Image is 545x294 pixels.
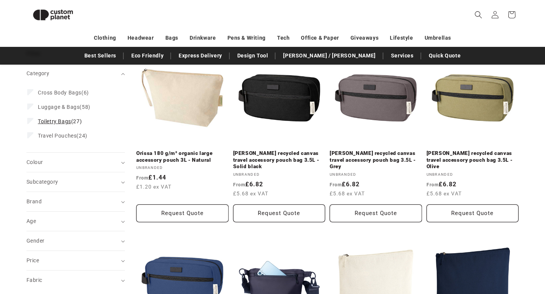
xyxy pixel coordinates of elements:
summary: Age (0 selected) [26,212,125,231]
a: Eco Friendly [128,49,167,62]
iframe: Chat Widget [415,212,545,294]
summary: Search [470,6,487,23]
span: Travel Pouches [38,133,76,139]
a: Bags [165,31,178,45]
a: Umbrellas [425,31,451,45]
span: Category [26,70,49,76]
span: Colour [26,159,43,165]
span: Price [26,257,39,263]
a: Tech [277,31,290,45]
a: [PERSON_NAME] recycled canvas travel accessory pouch bag 3.5L - Olive [427,150,519,170]
summary: Fabric (0 selected) [26,271,125,290]
a: Office & Paper [301,31,339,45]
button: Request Quote [427,204,519,222]
a: [PERSON_NAME] recycled canvas travel accessory pouch bag 3.5L - Grey [330,150,422,170]
img: Custom Planet [26,3,79,27]
button: Request Quote [136,204,229,222]
a: Lifestyle [390,31,413,45]
a: Quick Quote [425,49,465,62]
span: Age [26,218,36,224]
summary: Colour (0 selected) [26,153,125,172]
a: Orissa 180 g/m² organic large accessory pouch 3L - Natural [136,150,229,163]
summary: Category (0 selected) [26,64,125,83]
a: Drinkware [190,31,216,45]
summary: Gender (0 selected) [26,231,125,251]
span: Gender [26,238,44,244]
summary: Price [26,251,125,270]
span: (27) [38,118,82,125]
span: Fabric [26,277,42,283]
a: [PERSON_NAME] / [PERSON_NAME] [279,49,379,62]
a: Services [387,49,417,62]
span: (58) [38,104,90,110]
span: Brand [26,198,42,204]
span: (24) [38,132,87,139]
span: Subcategory [26,179,58,185]
a: [PERSON_NAME] recycled canvas travel accessory pouch bag 3.5L - Solid black [233,150,325,170]
span: Toiletry Bags [38,118,71,124]
a: Headwear [128,31,154,45]
a: Clothing [94,31,116,45]
a: Pens & Writing [227,31,266,45]
summary: Brand (0 selected) [26,192,125,211]
button: Request Quote [330,204,422,222]
a: Express Delivery [175,49,226,62]
a: Best Sellers [81,49,120,62]
a: Giveaways [350,31,378,45]
span: (6) [38,89,89,96]
span: Luggage & Bags [38,104,79,110]
span: Cross Body Bags [38,90,81,96]
summary: Subcategory (0 selected) [26,172,125,192]
a: Design Tool [234,49,272,62]
button: Request Quote [233,204,325,222]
